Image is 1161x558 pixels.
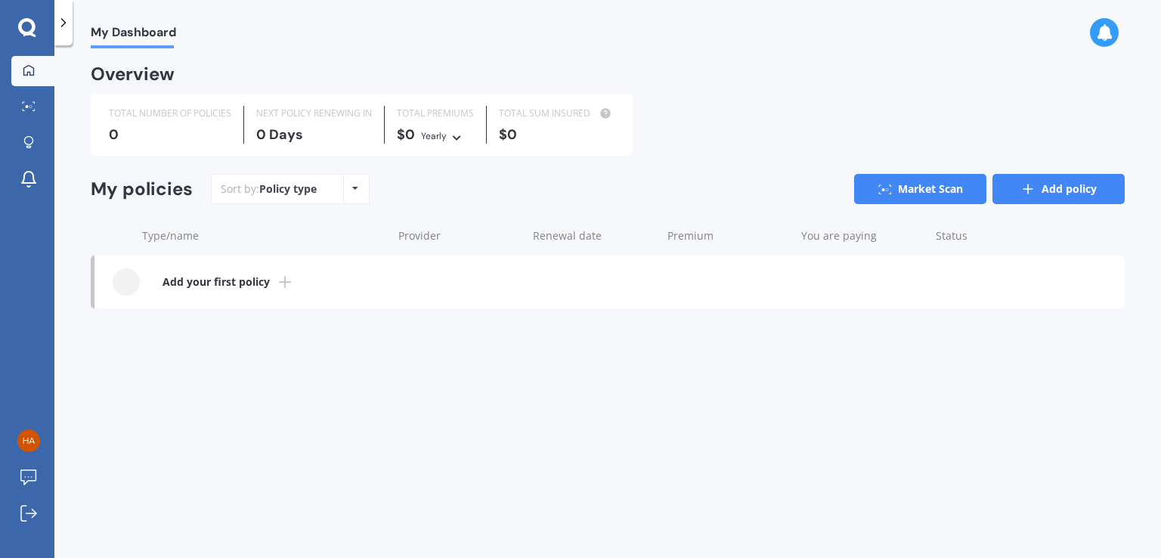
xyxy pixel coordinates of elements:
img: db3fe8b582fec64af549f0fa3f0ce988 [17,429,40,452]
div: Sort by: [221,181,317,197]
div: TOTAL SUM INSURED [499,106,615,121]
div: Type/name [142,228,386,243]
b: Add your first policy [163,274,270,290]
div: Renewal date [533,228,655,243]
div: Policy type [259,181,317,197]
div: Premium [667,228,790,243]
div: Yearly [421,129,447,144]
div: $0 [499,127,615,142]
div: You are paying [801,228,924,243]
div: TOTAL NUMBER OF POLICIES [109,106,231,121]
div: Provider [398,228,521,243]
div: Status [936,228,1049,243]
a: Add policy [992,174,1125,204]
a: Market Scan [854,174,986,204]
div: NEXT POLICY RENEWING IN [256,106,372,121]
div: 0 [109,127,231,142]
div: Overview [91,67,175,82]
div: $0 [397,127,474,144]
a: Add your first policy [94,256,1125,308]
div: My policies [91,178,193,200]
div: 0 Days [256,127,372,142]
span: My Dashboard [91,25,176,45]
div: TOTAL PREMIUMS [397,106,474,121]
